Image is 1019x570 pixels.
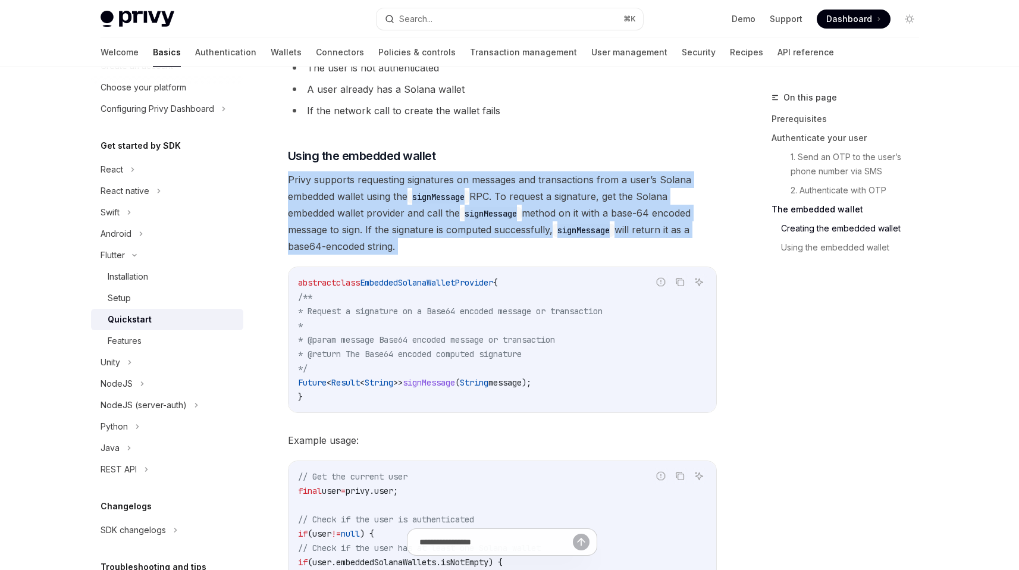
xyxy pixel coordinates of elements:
div: Java [101,441,120,455]
span: < [327,377,331,388]
span: Example usage: [288,432,717,449]
span: >> [393,377,403,388]
button: Report incorrect code [653,274,669,290]
span: String [460,377,488,388]
a: Transaction management [470,38,577,67]
button: Send message [573,534,590,550]
div: Setup [108,291,131,305]
h5: Changelogs [101,499,152,513]
span: = [341,486,346,496]
img: light logo [101,11,174,27]
a: Using the embedded wallet [781,238,929,257]
a: Recipes [730,38,763,67]
a: Features [91,330,243,352]
a: Demo [732,13,755,25]
span: < [360,377,365,388]
a: Basics [153,38,181,67]
button: Copy the contents from the code block [672,274,688,290]
span: signMessage [403,377,455,388]
span: abstract [298,277,336,288]
a: Connectors [316,38,364,67]
div: REST API [101,462,137,477]
span: { [493,277,498,288]
span: user [322,486,341,496]
a: Wallets [271,38,302,67]
h5: Get started by SDK [101,139,181,153]
div: Swift [101,205,120,220]
a: Setup [91,287,243,309]
span: * Request a signature on a Base64 encoded message or transaction [298,306,603,317]
a: API reference [777,38,834,67]
li: The user is not authenticated [288,59,717,76]
a: 1. Send an OTP to the user’s phone number via SMS [791,148,929,181]
a: Welcome [101,38,139,67]
button: Ask AI [691,468,707,484]
span: class [336,277,360,288]
span: * @param message Base64 encoded message or transaction [298,334,555,345]
span: // Get the current user [298,471,407,482]
span: String [365,377,393,388]
li: A user already has a Solana wallet [288,81,717,98]
a: Quickstart [91,309,243,330]
div: Configuring Privy Dashboard [101,102,214,116]
span: privy.user; [346,486,398,496]
div: Choose your platform [101,80,186,95]
div: React native [101,184,149,198]
button: Search...⌘K [377,8,643,30]
span: Future [298,377,327,388]
span: * @return The Base64 encoded computed signature [298,349,522,359]
li: If the network call to create the wallet fails [288,102,717,119]
a: Support [770,13,802,25]
button: Ask AI [691,274,707,290]
a: User management [591,38,667,67]
span: ⌘ K [623,14,636,24]
div: NodeJS (server-auth) [101,398,187,412]
span: EmbeddedSolanaWalletProvider [360,277,493,288]
div: Unity [101,355,120,369]
a: Choose your platform [91,77,243,98]
a: Policies & controls [378,38,456,67]
span: Privy supports requesting signatures on messages and transactions from a user’s Solana embedded w... [288,171,717,255]
span: On this page [783,90,837,105]
a: Prerequisites [772,109,929,129]
div: Installation [108,270,148,284]
div: Flutter [101,248,125,262]
span: Using the embedded wallet [288,148,436,164]
div: Android [101,227,131,241]
div: React [101,162,123,177]
div: Quickstart [108,312,152,327]
button: Toggle dark mode [900,10,919,29]
code: signMessage [407,190,469,203]
div: Search... [399,12,432,26]
a: The embedded wallet [772,200,929,219]
code: signMessage [460,207,522,220]
span: Result [331,377,360,388]
code: signMessage [553,224,614,237]
span: final [298,486,322,496]
span: message); [488,377,531,388]
div: Features [108,334,142,348]
span: } [298,392,303,402]
div: Python [101,419,128,434]
a: Security [682,38,716,67]
span: // Check if the user is authenticated [298,514,474,525]
a: Authentication [195,38,256,67]
a: Authenticate your user [772,129,929,148]
button: Report incorrect code [653,468,669,484]
a: Dashboard [817,10,891,29]
div: NodeJS [101,377,133,391]
button: Copy the contents from the code block [672,468,688,484]
span: Dashboard [826,13,872,25]
div: SDK changelogs [101,523,166,537]
a: 2. Authenticate with OTP [791,181,929,200]
a: Installation [91,266,243,287]
a: Creating the embedded wallet [781,219,929,238]
span: ( [455,377,460,388]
